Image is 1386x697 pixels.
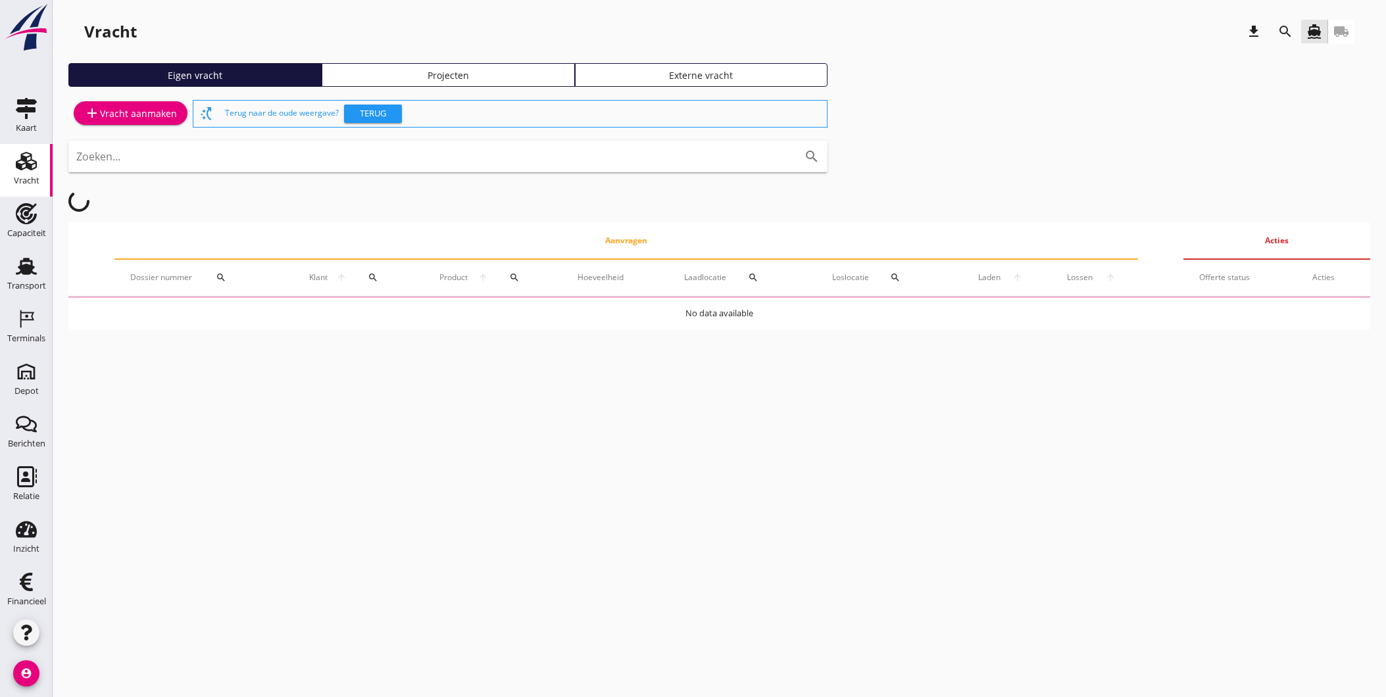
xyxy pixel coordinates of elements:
[472,272,493,283] i: arrow_upward
[16,124,37,132] div: Kaart
[972,272,1006,283] span: Laden
[76,146,783,167] input: Zoeken...
[322,63,575,87] a: Projecten
[368,272,378,283] i: search
[305,272,332,283] span: Klant
[575,63,828,87] a: Externe vracht
[890,272,901,283] i: search
[1099,272,1122,283] i: arrow_upward
[225,101,822,127] div: Terug naar de oude weergave?
[332,272,351,283] i: arrow_upward
[3,3,50,52] img: logo-small.a267ee39.svg
[74,68,316,82] div: Eigen vracht
[13,660,39,686] i: account_circle
[7,334,45,343] div: Terminals
[1006,272,1029,283] i: arrow_upward
[578,272,653,283] div: Hoeveelheid
[328,68,569,82] div: Projecten
[14,387,39,395] div: Depot
[13,544,39,553] div: Inzicht
[1246,24,1262,39] i: download
[1277,24,1293,39] i: search
[1312,272,1354,283] div: Acties
[509,272,520,283] i: search
[68,63,322,87] a: Eigen vracht
[748,272,758,283] i: search
[8,439,45,448] div: Berichten
[84,21,137,42] div: Vracht
[684,262,801,293] div: Laadlocatie
[84,105,100,121] i: add
[804,149,820,164] i: search
[7,229,46,237] div: Capaciteit
[344,105,402,123] button: Terug
[1183,222,1370,259] th: Acties
[74,101,187,125] a: Vracht aanmaken
[581,68,822,82] div: Externe vracht
[130,262,274,293] div: Dossier nummer
[68,298,1370,329] td: No data available
[1306,24,1322,39] i: directions_boat
[14,176,39,185] div: Vracht
[199,106,214,122] i: switch_access_shortcut
[1333,24,1349,39] i: local_shipping
[349,107,397,120] div: Terug
[7,281,46,290] div: Transport
[1061,272,1099,283] span: Lossen
[13,492,39,500] div: Relatie
[114,222,1138,259] th: Aanvragen
[832,262,941,293] div: Loslocatie
[1199,272,1280,283] div: Offerte status
[216,272,226,283] i: search
[84,105,177,121] div: Vracht aanmaken
[7,597,46,606] div: Financieel
[435,272,473,283] span: Product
